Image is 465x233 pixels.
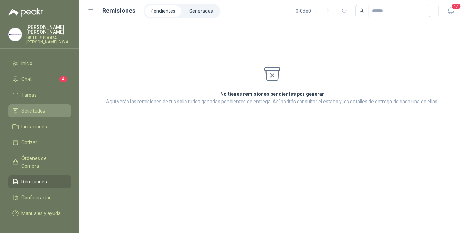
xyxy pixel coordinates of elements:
[21,91,37,99] span: Tareas
[8,207,71,220] a: Manuales y ayuda
[21,75,32,83] span: Chat
[145,5,181,17] a: Pendientes
[8,152,71,172] a: Órdenes de Compra
[9,28,22,41] img: Company Logo
[8,191,71,204] a: Configuración
[8,88,71,102] a: Tareas
[21,107,45,115] span: Solicitudes
[21,60,32,67] span: Inicio
[8,57,71,70] a: Inicio
[26,36,71,44] p: DISTRIBUIDORA [PERSON_NAME] G S.A
[8,120,71,133] a: Licitaciones
[444,5,457,17] button: 17
[8,8,43,17] img: Logo peakr
[21,123,47,130] span: Licitaciones
[8,73,71,86] a: Chat4
[59,76,67,82] span: 4
[26,25,71,34] p: [PERSON_NAME] [PERSON_NAME]
[8,136,71,149] a: Cotizar
[8,104,71,117] a: Solicitudes
[451,3,461,10] span: 17
[359,8,364,13] span: search
[220,91,324,97] strong: No tienes remisiones pendientes por generar
[21,210,61,217] span: Manuales y ayuda
[21,139,37,146] span: Cotizar
[21,155,65,170] span: Órdenes de Compra
[106,98,438,105] p: Aquí verás las remisiones de tus solicitudes ganadas pendientes de entrega. Así podrás consultar ...
[8,175,71,188] a: Remisiones
[184,5,219,17] a: Generadas
[102,6,135,15] h1: Remisiones
[21,194,52,201] span: Configuración
[296,6,333,17] div: 0 - 0 de 0
[21,178,47,186] span: Remisiones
